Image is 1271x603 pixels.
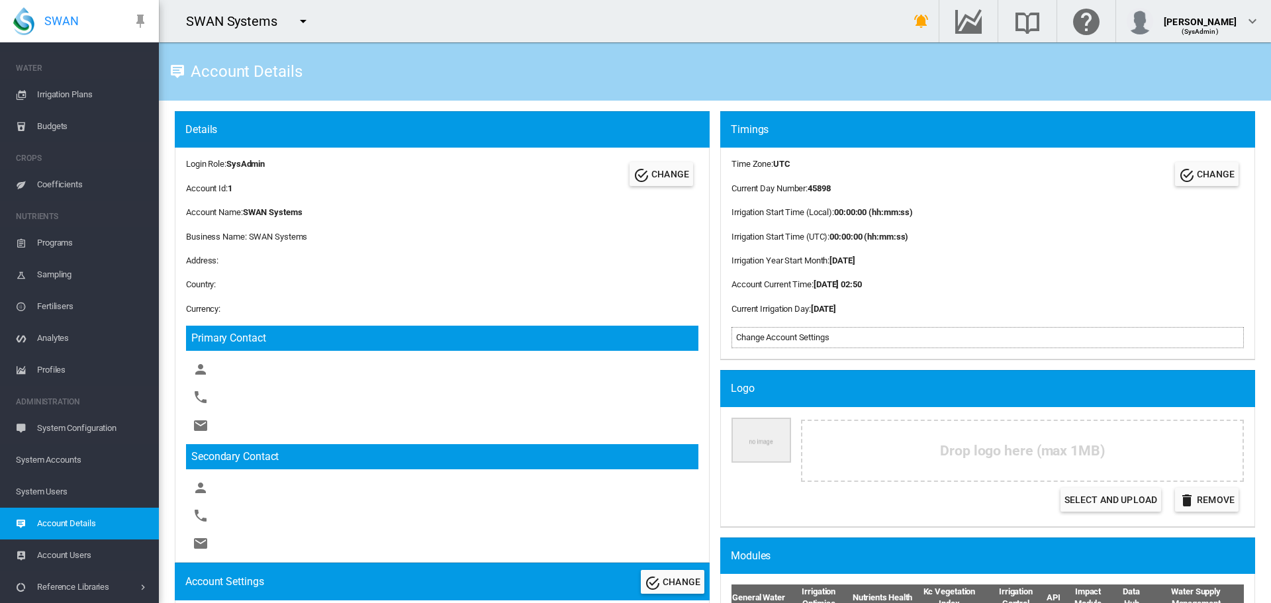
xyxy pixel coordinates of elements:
b: 00:00:00 (hh:mm:ss) [834,207,913,217]
md-icon: Search the knowledge base [1012,13,1043,29]
img: profile.jpg [1127,8,1153,34]
div: Account Name: [186,207,698,218]
span: ADMINISTRATION [16,391,148,412]
div: Login Role: [186,158,265,170]
b: 00:00:00 (hh:mm:ss) [829,232,908,242]
span: Time Zone [731,159,771,169]
label: Select and Upload [1060,488,1161,512]
div: [PERSON_NAME] [1164,10,1237,23]
span: Current Irrigation Day [731,304,809,314]
button: icon-delete Remove [1175,488,1239,512]
md-icon: icon-check-circle [1179,167,1195,183]
span: CHANGE [651,169,689,179]
button: Change Account Timings [1175,162,1239,186]
span: Reference Libraries [37,571,138,603]
div: Business Name: SWAN Systems [186,231,698,243]
div: Details [185,122,710,137]
md-icon: icon-pin [132,13,148,29]
span: Analytes [37,322,148,354]
div: Modules [731,549,1255,563]
b: [DATE] 02:50 [814,279,862,289]
div: Currency: [186,303,698,315]
h3: Secondary Contact [186,444,698,469]
md-icon: icon-account [193,480,209,496]
div: : [731,255,913,267]
md-icon: icon-check-circle [634,167,649,183]
b: [DATE] [811,304,836,314]
md-icon: icon-account [193,361,209,377]
md-icon: icon-delete [1179,492,1195,508]
md-icon: icon-email [193,535,209,551]
span: (SysAdmin) [1182,28,1218,35]
span: Coefficients [37,169,148,201]
img: SWAN-Landscape-Logo-Colour-drop.png [13,7,34,35]
button: Change Account Details [630,162,693,186]
button: icon-bell-ring [908,8,935,34]
div: Logo [731,381,1255,396]
div: Account Details [185,67,303,76]
span: Current Day Number [731,183,806,193]
span: Remove [1197,494,1235,505]
md-icon: icon-menu-down [295,13,311,29]
span: CHANGE [663,577,700,587]
span: Irrigation Start Time (Local) [731,207,832,217]
span: Budgets [37,111,148,142]
span: Fertilisers [37,291,148,322]
md-icon: icon-email [193,418,209,434]
span: Irrigation Year Start Month [731,255,827,265]
div: Account Settings [185,575,263,589]
img: Company Logo [731,418,791,463]
div: : [731,183,913,195]
md-icon: icon-bell-ring [914,13,929,29]
span: Programs [37,227,148,259]
md-icon: Click here for help [1070,13,1102,29]
span: System Users [16,476,148,508]
span: WATER [16,58,148,79]
b: SWAN Systems [243,207,303,217]
span: System Configuration [37,412,148,444]
md-icon: icon-phone [193,389,209,405]
span: CHANGE [1197,169,1235,179]
div: Drop logo here (max 1MB) [801,420,1244,482]
b: [DATE] [829,255,855,265]
button: icon-menu-down [290,8,316,34]
span: Account Current Time [731,279,812,289]
b: SysAdmin [226,159,265,169]
md-icon: icon-chevron-down [1245,13,1260,29]
button: Change Account Settings [641,570,704,594]
span: Irrigation Start Time (UTC) [731,232,827,242]
span: Account Users [37,539,148,571]
div: : [731,231,913,243]
span: Irrigation Plans [37,79,148,111]
div: SWAN Systems [186,12,289,30]
div: : [731,303,913,315]
span: System Accounts [16,444,148,476]
div: : [731,279,913,291]
h3: Primary Contact [186,326,698,351]
div: Timings [731,122,1255,137]
md-icon: icon-tooltip-text [169,64,185,79]
b: 45898 [808,183,831,193]
md-icon: icon-phone [193,508,209,524]
span: SWAN [44,13,79,29]
div: Address: [186,255,698,267]
span: Account Details [37,508,148,539]
div: Change Account Settings [736,332,1239,344]
b: 1 [228,183,232,193]
md-icon: Go to the Data Hub [953,13,984,29]
span: Sampling [37,259,148,291]
div: Country: [186,279,698,291]
div: Account Id: [186,183,265,195]
span: CROPS [16,148,148,169]
div: : [731,207,913,218]
div: : [731,158,913,170]
span: Profiles [37,354,148,386]
span: NUTRIENTS [16,206,148,227]
md-icon: icon-check-circle [645,575,661,591]
b: UTC [773,159,790,169]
